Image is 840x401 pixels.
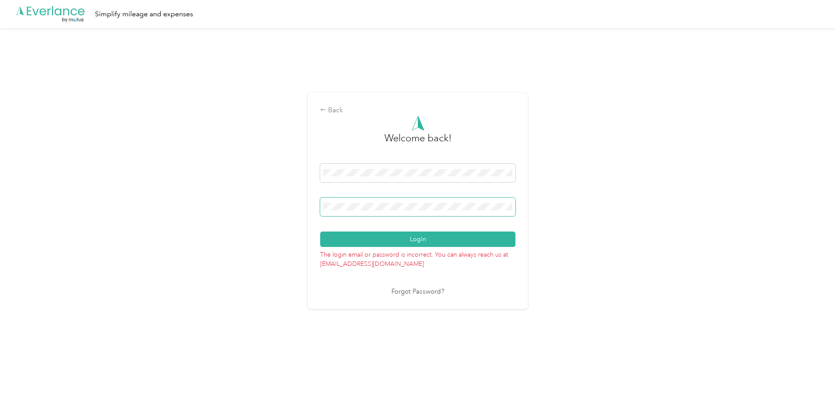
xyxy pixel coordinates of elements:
[320,105,515,116] div: Back
[95,9,193,20] div: Simplify mileage and expenses
[320,232,515,247] button: Login
[384,131,452,155] h3: greeting
[320,247,515,269] p: The login email or password is incorrect. You can always reach us at [EMAIL_ADDRESS][DOMAIN_NAME]
[391,287,444,297] a: Forgot Password?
